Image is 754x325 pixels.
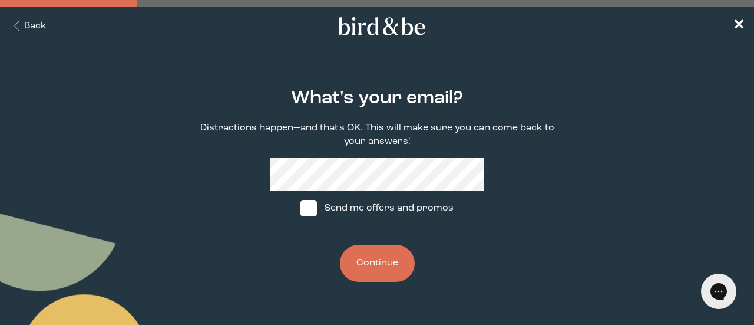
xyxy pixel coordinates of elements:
[340,245,415,282] button: Continue
[695,270,742,313] iframe: Gorgias live chat messenger
[289,191,465,226] label: Send me offers and promos
[291,85,463,112] h2: What's your email?
[733,19,745,33] span: ✕
[9,19,47,33] button: Back Button
[733,16,745,37] a: ✕
[198,122,556,149] p: Distractions happen—and that's OK. This will make sure you can come back to your answers!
